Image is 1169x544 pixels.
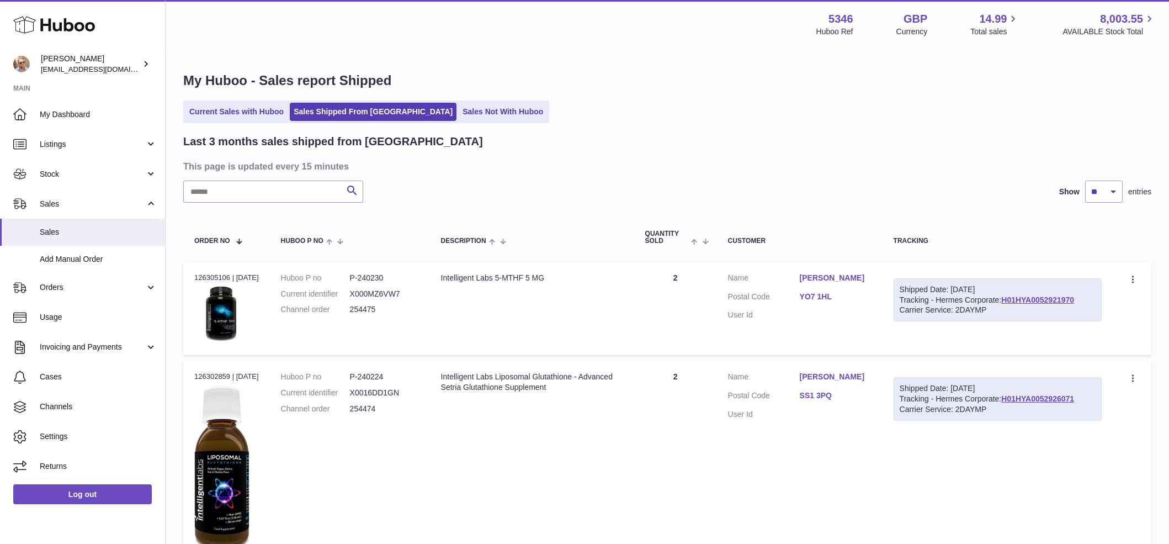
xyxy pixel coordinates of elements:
div: Shipped Date: [DATE] [900,284,1096,295]
span: Huboo P no [281,237,323,245]
span: entries [1128,187,1151,197]
strong: GBP [904,12,927,27]
dt: Current identifier [281,388,350,398]
span: 8,003.55 [1100,12,1143,27]
a: [PERSON_NAME] [800,273,872,283]
img: 53461631414348.jpg [194,286,249,341]
div: 126305106 | [DATE] [194,273,259,283]
dd: X0016DD1GN [350,388,419,398]
dt: User Id [728,310,800,320]
label: Show [1059,187,1080,197]
h3: This page is updated every 15 minutes [183,160,1149,172]
h2: Last 3 months sales shipped from [GEOGRAPHIC_DATA] [183,134,483,149]
span: Stock [40,169,145,179]
div: Intelligent Labs 5-MTHF 5 MG [441,273,623,283]
div: Tracking [894,237,1102,245]
dt: Channel order [281,404,350,414]
span: Add Manual Order [40,254,157,265]
div: Shipped Date: [DATE] [900,383,1096,394]
dd: P-240230 [350,273,419,283]
span: Invoicing and Payments [40,342,145,352]
dt: Huboo P no [281,372,350,382]
span: Quantity Sold [645,230,689,245]
div: Huboo Ref [816,27,853,37]
a: H01HYA0052926071 [1001,394,1074,403]
a: Sales Not With Huboo [459,103,547,121]
span: Cases [40,372,157,382]
div: Currency [896,27,928,37]
div: 126302859 | [DATE] [194,372,259,382]
dt: Postal Code [728,390,800,404]
span: My Dashboard [40,109,157,120]
dt: Postal Code [728,292,800,305]
span: Description [441,237,486,245]
span: Total sales [970,27,1019,37]
span: Settings [40,431,157,442]
a: [PERSON_NAME] [800,372,872,382]
a: YO7 1HL [800,292,872,302]
span: Usage [40,312,157,323]
div: Intelligent Labs Liposomal Glutathione - Advanced Setria Glutathione Supplement [441,372,623,393]
div: Tracking - Hermes Corporate: [894,278,1102,322]
td: 2 [634,262,717,355]
div: Customer [728,237,872,245]
a: Log out [13,484,152,504]
a: 14.99 Total sales [970,12,1019,37]
a: SS1 3PQ [800,390,872,401]
dd: X000MZ6VW7 [350,289,419,299]
span: Channels [40,402,157,412]
dt: Name [728,372,800,385]
dt: Current identifier [281,289,350,299]
dd: 254475 [350,304,419,315]
span: Returns [40,461,157,472]
div: Tracking - Hermes Corporate: [894,377,1102,421]
dt: User Id [728,409,800,420]
div: Carrier Service: 2DAYMP [900,404,1096,415]
h1: My Huboo - Sales report Shipped [183,72,1151,89]
span: Orders [40,282,145,293]
span: Listings [40,139,145,150]
dd: 254474 [350,404,419,414]
dd: P-240224 [350,372,419,382]
dt: Channel order [281,304,350,315]
span: 14.99 [979,12,1007,27]
img: support@radoneltd.co.uk [13,56,30,72]
span: AVAILABLE Stock Total [1062,27,1156,37]
span: Order No [194,237,230,245]
div: [PERSON_NAME] [41,54,140,75]
a: Current Sales with Huboo [185,103,288,121]
dt: Name [728,273,800,286]
span: [EMAIL_ADDRESS][DOMAIN_NAME] [41,65,162,73]
span: Sales [40,199,145,209]
a: Sales Shipped From [GEOGRAPHIC_DATA] [290,103,456,121]
strong: 5346 [828,12,853,27]
span: Sales [40,227,157,237]
dt: Huboo P no [281,273,350,283]
a: 8,003.55 AVAILABLE Stock Total [1062,12,1156,37]
a: H01HYA0052921970 [1001,295,1074,304]
div: Carrier Service: 2DAYMP [900,305,1096,315]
